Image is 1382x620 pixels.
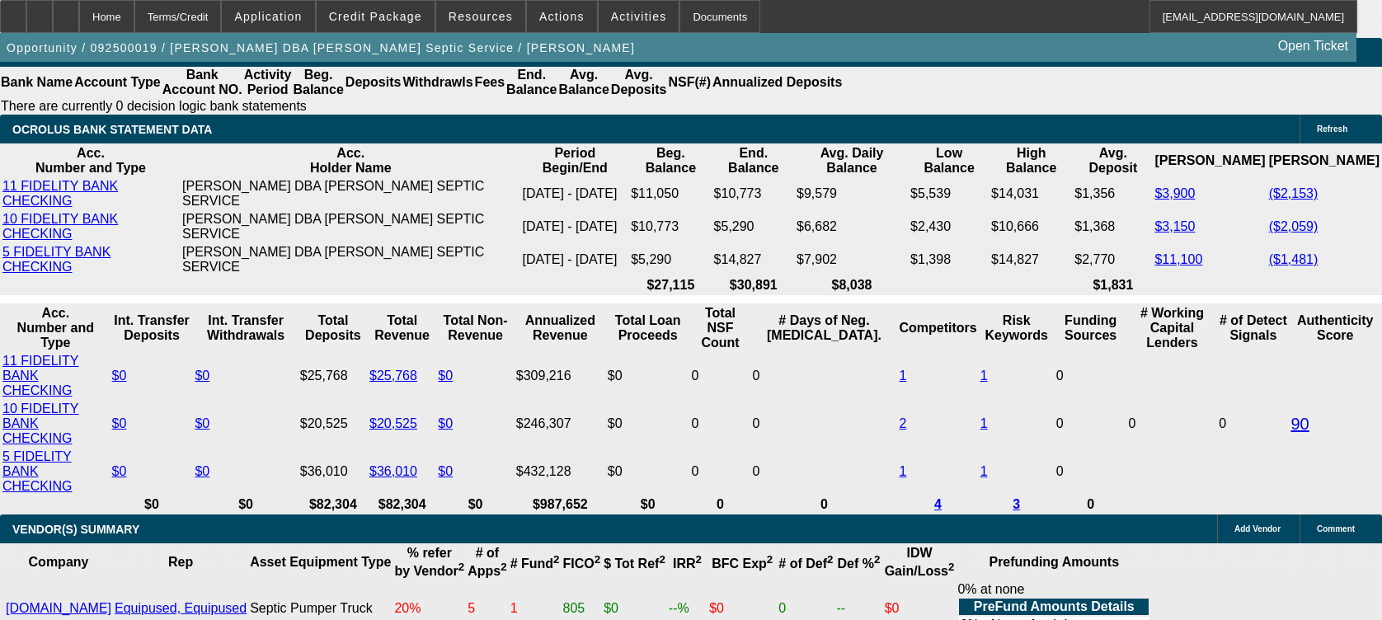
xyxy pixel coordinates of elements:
[713,211,794,242] td: $5,290
[691,305,750,351] th: Sum of the Total NSF Count and Total Overdraft Fee Count from Ocrolus
[712,557,773,571] b: BFC Exp
[436,1,525,32] button: Resources
[1074,178,1152,209] td: $1,356
[630,277,711,294] th: $27,115
[329,10,422,23] span: Credit Package
[898,305,977,351] th: Competitors
[222,1,314,32] button: Application
[713,178,794,209] td: $10,773
[458,561,464,573] sup: 2
[2,212,118,241] a: 10 FIDELITY BANK CHECKING
[369,464,417,478] a: $36,010
[1154,145,1266,176] th: [PERSON_NAME]
[369,369,417,383] a: $25,768
[1154,186,1195,200] a: $3,900
[437,305,513,351] th: Total Non-Revenue
[767,553,773,566] sup: 2
[12,123,212,136] span: OCROLUS BANK STATEMENT DATA
[778,557,833,571] b: # of Def
[752,449,897,495] td: 0
[1074,211,1152,242] td: $1,368
[292,67,344,98] th: Beg. Balance
[899,464,906,478] a: 1
[595,553,600,566] sup: 2
[838,557,881,571] b: Def %
[1074,145,1152,176] th: Avg. Deposit
[553,553,559,566] sup: 2
[691,496,750,513] th: 0
[522,145,629,176] th: Period Begin/End
[1269,186,1319,200] a: ($2,153)
[796,211,908,242] td: $6,682
[181,244,519,275] td: [PERSON_NAME] DBA [PERSON_NAME] SEPTIC SERVICE
[2,305,110,351] th: Acc. Number and Type
[691,353,750,399] td: 0
[515,305,605,351] th: Annualized Revenue
[752,496,897,513] th: 0
[607,353,689,399] td: $0
[437,496,513,513] th: $0
[2,179,118,208] a: 11 FIDELITY BANK CHECKING
[980,369,988,383] a: 1
[299,353,367,399] td: $25,768
[468,546,506,578] b: # of Apps
[604,557,665,571] b: $ Tot Ref
[1074,244,1152,275] td: $2,770
[599,1,679,32] button: Activities
[1317,524,1355,533] span: Comment
[980,305,1054,351] th: Risk Keywords
[194,496,297,513] th: $0
[1154,252,1202,266] a: $11,100
[516,369,604,383] div: $309,216
[12,523,139,536] span: VENDOR(S) SUMMARY
[1013,497,1020,511] a: 3
[522,178,629,209] td: [DATE] - [DATE]
[607,449,689,495] td: $0
[29,555,89,569] b: Company
[111,496,193,513] th: $0
[112,369,127,383] a: $0
[713,244,794,275] td: $14,827
[885,546,955,578] b: IDW Gain/Loss
[607,401,689,447] td: $0
[630,178,711,209] td: $11,050
[449,10,513,23] span: Resources
[630,244,711,275] td: $5,290
[111,305,193,351] th: Int. Transfer Deposits
[752,353,897,399] td: 0
[195,464,209,478] a: $0
[317,1,435,32] button: Credit Package
[1055,449,1126,495] td: 0
[563,557,601,571] b: FICO
[112,416,127,430] a: $0
[438,416,453,430] a: $0
[990,211,1072,242] td: $10,666
[1055,401,1126,447] td: 0
[112,464,127,478] a: $0
[1234,524,1281,533] span: Add Vendor
[195,369,209,383] a: $0
[181,211,519,242] td: [PERSON_NAME] DBA [PERSON_NAME] SEPTIC SERVICE
[394,546,464,578] b: % refer by Vendor
[910,211,989,242] td: $2,430
[910,178,989,209] td: $5,539
[181,145,519,176] th: Acc. Holder Name
[1272,32,1355,60] a: Open Ticket
[980,464,988,478] a: 1
[515,496,605,513] th: $987,652
[402,67,473,98] th: Withdrawls
[1269,252,1319,266] a: ($1,481)
[1055,353,1126,399] td: 0
[659,553,665,566] sup: 2
[910,145,989,176] th: Low Balance
[168,555,193,569] b: Rep
[1218,305,1288,351] th: # of Detect Signals
[713,277,794,294] th: $30,891
[974,599,1135,613] b: PreFund Amounts Details
[796,277,908,294] th: $8,038
[181,178,519,209] td: [PERSON_NAME] DBA [PERSON_NAME] SEPTIC SERVICE
[250,555,391,569] b: Asset Equipment Type
[948,561,954,573] sup: 2
[1269,219,1319,233] a: ($2,059)
[299,496,367,513] th: $82,304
